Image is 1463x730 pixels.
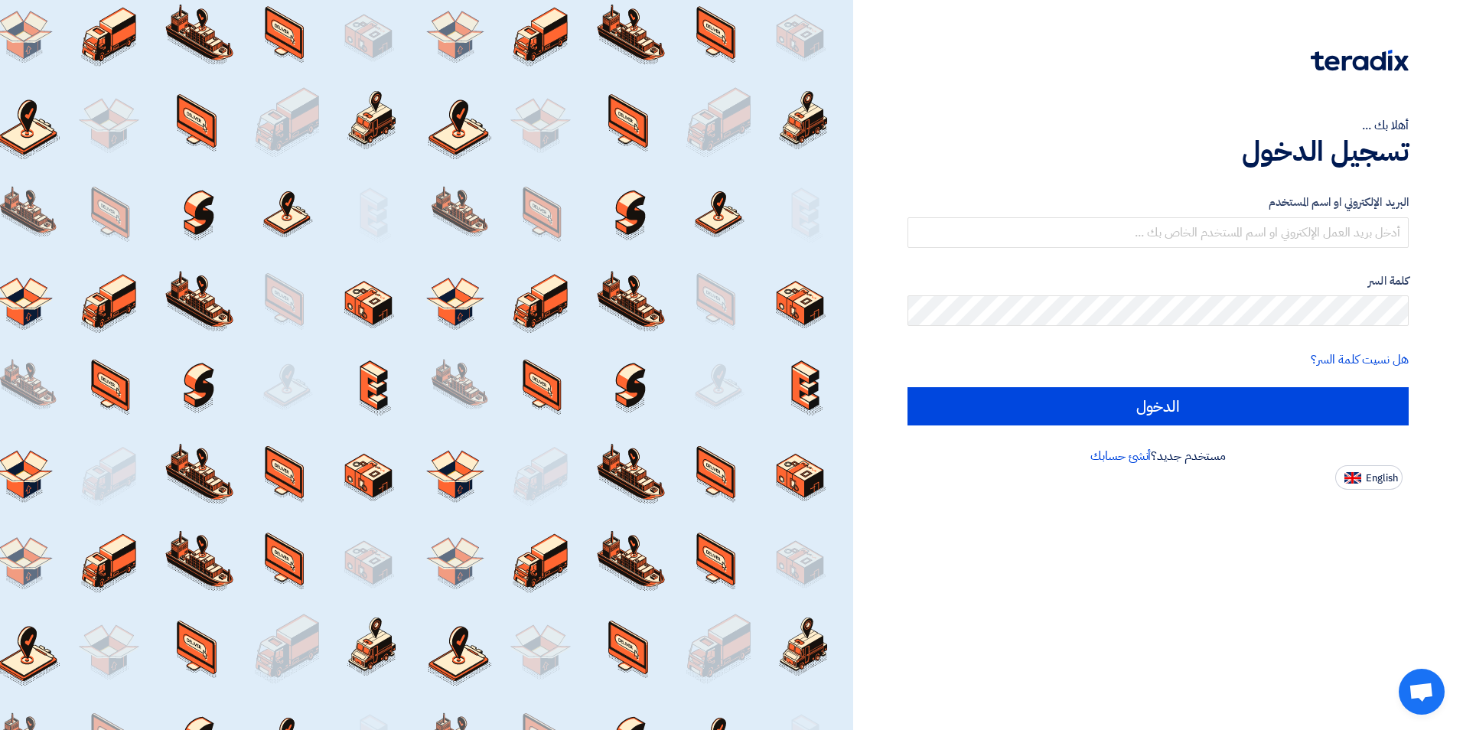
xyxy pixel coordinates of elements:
[907,272,1409,290] label: كلمة السر
[907,217,1409,248] input: أدخل بريد العمل الإلكتروني او اسم المستخدم الخاص بك ...
[907,447,1409,465] div: مستخدم جديد؟
[1366,473,1398,484] span: English
[1311,350,1409,369] a: هل نسيت كلمة السر؟
[1399,669,1445,715] a: Open chat
[1344,472,1361,484] img: en-US.png
[907,135,1409,168] h1: تسجيل الدخول
[1311,50,1409,71] img: Teradix logo
[907,116,1409,135] div: أهلا بك ...
[907,387,1409,425] input: الدخول
[907,194,1409,211] label: البريد الإلكتروني او اسم المستخدم
[1335,465,1403,490] button: English
[1090,447,1151,465] a: أنشئ حسابك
